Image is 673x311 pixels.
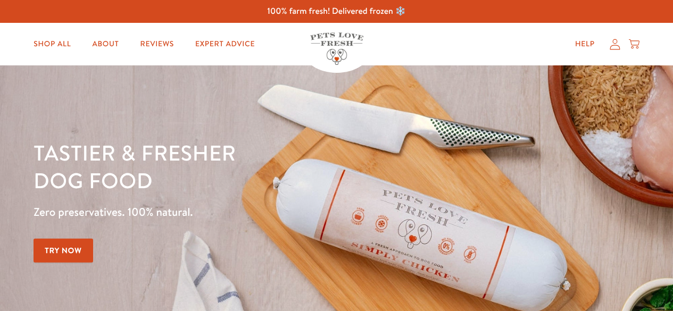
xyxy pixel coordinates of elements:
[132,33,182,55] a: Reviews
[84,33,127,55] a: About
[34,139,437,194] h1: Tastier & fresher dog food
[187,33,263,55] a: Expert Advice
[34,203,437,222] p: Zero preservatives. 100% natural.
[25,33,79,55] a: Shop All
[34,239,93,263] a: Try Now
[310,32,363,65] img: Pets Love Fresh
[567,33,603,55] a: Help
